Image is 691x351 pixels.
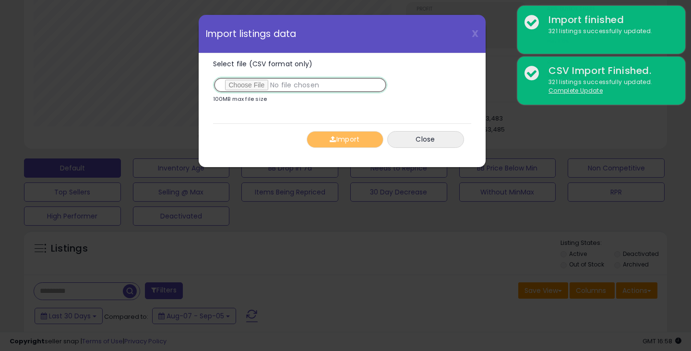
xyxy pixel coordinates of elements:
span: X [472,27,478,40]
span: Import listings data [206,29,297,38]
p: 100MB max file size [213,97,267,102]
div: Import finished [541,13,678,27]
u: Complete Update [548,86,603,95]
div: CSV Import Finished. [541,64,678,78]
div: 321 listings successfully updated. [541,27,678,36]
button: Close [387,131,464,148]
button: Import [307,131,383,148]
div: 321 listings successfully updated. [541,78,678,96]
span: Select file (CSV format only) [213,59,313,69]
